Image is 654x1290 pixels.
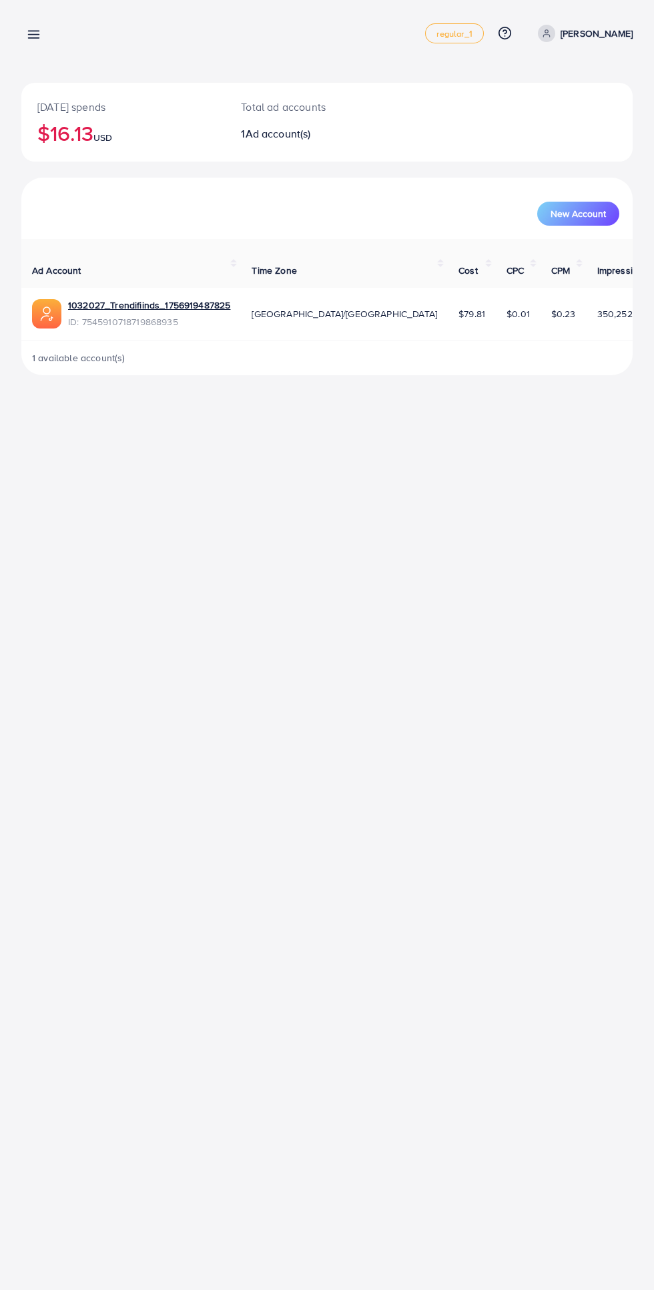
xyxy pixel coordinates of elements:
[561,25,633,41] p: [PERSON_NAME]
[32,299,61,329] img: ic-ads-acc.e4c84228.svg
[241,99,362,115] p: Total ad accounts
[551,264,570,277] span: CPM
[37,120,209,146] h2: $16.13
[425,23,483,43] a: regular_1
[252,264,296,277] span: Time Zone
[68,298,230,312] a: 1032027_Trendifiinds_1756919487825
[37,99,209,115] p: [DATE] spends
[32,351,125,365] span: 1 available account(s)
[507,264,524,277] span: CPC
[93,131,112,144] span: USD
[507,307,530,320] span: $0.01
[241,128,362,140] h2: 1
[597,1230,644,1280] iframe: Chat
[68,315,230,329] span: ID: 7545910718719868935
[436,29,472,38] span: regular_1
[458,264,478,277] span: Cost
[252,307,437,320] span: [GEOGRAPHIC_DATA]/[GEOGRAPHIC_DATA]
[458,307,485,320] span: $79.81
[597,307,633,320] span: 350,252
[551,307,576,320] span: $0.23
[533,25,633,42] a: [PERSON_NAME]
[246,126,311,141] span: Ad account(s)
[32,264,81,277] span: Ad Account
[597,264,644,277] span: Impression
[537,202,619,226] button: New Account
[551,209,606,218] span: New Account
